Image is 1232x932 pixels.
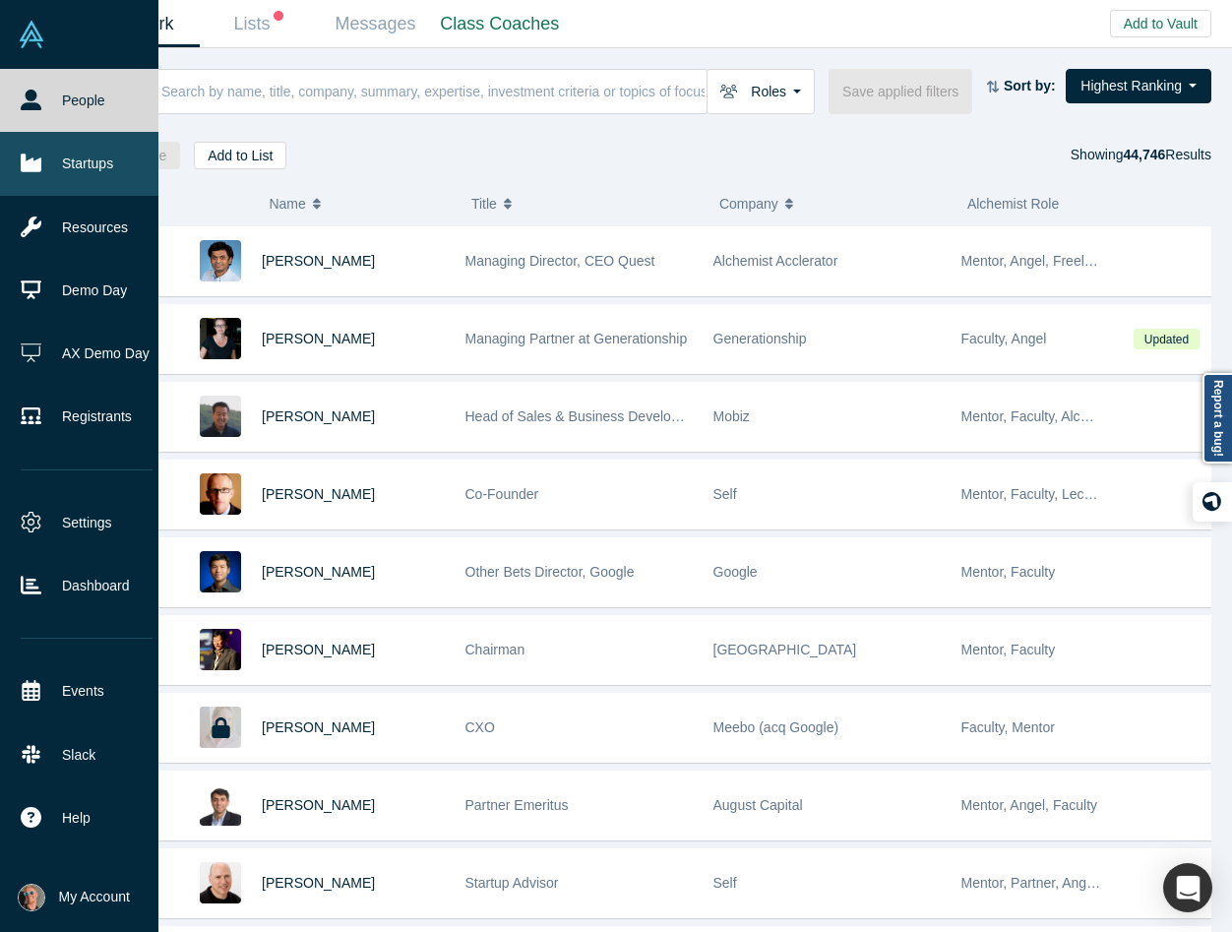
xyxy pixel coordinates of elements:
[1123,147,1211,162] span: Results
[961,719,1055,735] span: Faculty, Mentor
[269,183,451,224] button: Name
[1134,329,1199,349] span: Updated
[713,331,807,346] span: Generationship
[961,331,1047,346] span: Faculty, Angel
[713,408,750,424] span: Mobiz
[713,253,838,269] span: Alchemist Acclerator
[200,629,241,670] img: Timothy Chou's Profile Image
[200,862,241,903] img: Adam Frankl's Profile Image
[465,331,688,346] span: Managing Partner at Generationship
[262,875,375,891] a: [PERSON_NAME]
[18,884,130,911] button: My Account
[961,408,1140,424] span: Mentor, Faculty, Alchemist 25
[200,473,241,515] img: Robert Winder's Profile Image
[200,240,241,281] img: Gnani Palanikumar's Profile Image
[707,69,815,114] button: Roles
[200,784,241,826] img: Vivek Mehra's Profile Image
[434,1,566,47] a: Class Coaches
[1066,69,1211,103] button: Highest Ranking
[262,564,375,580] a: [PERSON_NAME]
[961,642,1056,657] span: Mentor, Faculty
[262,642,375,657] a: [PERSON_NAME]
[18,884,45,911] img: Laurent Rains's Account
[200,318,241,359] img: Rachel Chalmers's Profile Image
[59,887,130,907] span: My Account
[465,719,495,735] span: CXO
[262,797,375,813] a: [PERSON_NAME]
[200,1,317,47] a: Lists
[961,875,1149,891] span: Mentor, Partner, Angel, Faculty
[471,183,699,224] button: Title
[465,408,764,424] span: Head of Sales & Business Development (interim)
[1004,78,1056,93] strong: Sort by:
[262,408,375,424] a: [PERSON_NAME]
[159,68,707,114] input: Search by name, title, company, summary, expertise, investment criteria or topics of focus
[465,253,655,269] span: Managing Director, CEO Quest
[465,797,569,813] span: Partner Emeritus
[829,69,972,114] button: Save applied filters
[961,564,1056,580] span: Mentor, Faculty
[1110,10,1211,37] button: Add to Vault
[713,564,758,580] span: Google
[719,183,778,224] span: Company
[262,253,375,269] a: [PERSON_NAME]
[465,875,559,891] span: Startup Advisor
[713,875,737,891] span: Self
[471,183,497,224] span: Title
[465,564,635,580] span: Other Bets Director, Google
[713,642,857,657] span: [GEOGRAPHIC_DATA]
[269,183,305,224] span: Name
[262,719,375,735] a: [PERSON_NAME]
[465,486,539,502] span: Co-Founder
[317,1,434,47] a: Messages
[18,21,45,48] img: Alchemist Vault Logo
[961,797,1098,813] span: Mentor, Angel, Faculty
[62,808,91,829] span: Help
[713,486,737,502] span: Self
[713,719,839,735] span: Meebo (acq Google)
[719,183,947,224] button: Company
[262,331,375,346] a: [PERSON_NAME]
[1071,142,1211,169] div: Showing
[465,642,525,657] span: Chairman
[713,797,803,813] span: August Capital
[1123,147,1165,162] strong: 44,746
[967,196,1059,212] span: Alchemist Role
[1202,373,1232,464] a: Report a bug!
[262,486,375,502] a: [PERSON_NAME]
[200,396,241,437] img: Michael Chang's Profile Image
[194,142,286,169] button: Add to List
[200,551,241,592] img: Steven Kan's Profile Image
